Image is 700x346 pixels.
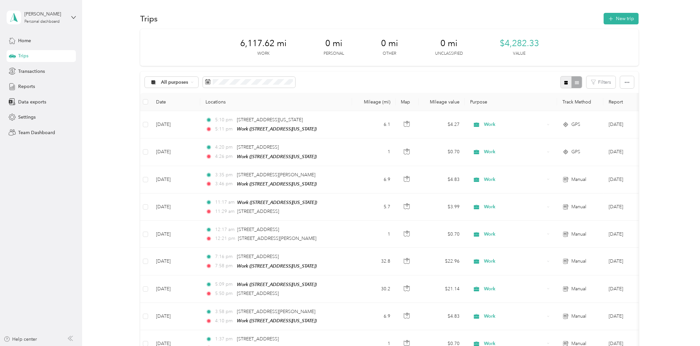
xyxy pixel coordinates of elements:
[513,51,525,57] p: Value
[18,37,31,44] span: Home
[484,148,545,156] span: Work
[603,166,663,193] td: Sep 2025
[240,38,287,49] span: 6,117.62 mi
[484,121,545,128] span: Work
[587,76,616,88] button: Filters
[352,93,396,111] th: Mileage (mi)
[215,308,234,315] span: 3:58 pm
[237,154,317,159] span: Work ([STREET_ADDRESS][US_STATE])
[352,138,396,166] td: 1
[396,93,419,111] th: Map
[215,226,235,233] span: 12:17 am
[238,227,279,232] span: [STREET_ADDRESS]
[215,262,234,270] span: 7:58 pm
[419,248,465,275] td: $22.96
[352,303,396,330] td: 6.9
[603,248,663,275] td: Aug 2025
[603,275,663,303] td: Aug 2025
[484,231,545,238] span: Work
[151,221,200,248] td: [DATE]
[484,285,545,293] span: Work
[571,231,586,238] span: Manual
[237,309,315,314] span: [STREET_ADDRESS][PERSON_NAME]
[215,208,235,215] span: 11:29 am
[215,171,234,179] span: 3:35 pm
[324,51,344,57] p: Personal
[215,144,234,151] span: 4:20 pm
[419,193,465,221] td: $3.99
[151,193,200,221] td: [DATE]
[215,281,234,288] span: 5:09 pm
[215,116,234,124] span: 5:10 pm
[237,263,317,269] span: Work ([STREET_ADDRESS][US_STATE])
[381,38,398,49] span: 0 mi
[237,181,317,187] span: Work ([STREET_ADDRESS][US_STATE])
[237,254,279,259] span: [STREET_ADDRESS]
[571,203,586,211] span: Manual
[352,248,396,275] td: 32.8
[151,93,200,111] th: Date
[18,114,36,121] span: Settings
[215,180,234,187] span: 3:46 pm
[151,138,200,166] td: [DATE]
[440,38,458,49] span: 0 mi
[571,313,586,320] span: Manual
[484,203,545,211] span: Work
[215,153,234,160] span: 4:26 pm
[237,291,279,296] span: [STREET_ADDRESS]
[571,285,586,293] span: Manual
[419,166,465,193] td: $4.83
[352,111,396,138] td: 6.1
[571,121,580,128] span: GPS
[571,258,586,265] span: Manual
[215,235,235,242] span: 12:21 pm
[18,129,55,136] span: Team Dashboard
[238,209,279,214] span: [STREET_ADDRESS]
[237,318,317,323] span: Work ([STREET_ADDRESS][US_STATE])
[419,138,465,166] td: $0.70
[603,193,663,221] td: Sep 2025
[571,148,580,156] span: GPS
[603,93,663,111] th: Report
[24,11,66,17] div: [PERSON_NAME]
[161,80,189,85] span: All purposes
[603,221,663,248] td: Sep 2025
[237,172,315,178] span: [STREET_ADDRESS][PERSON_NAME]
[257,51,270,57] p: Work
[571,176,586,183] span: Manual
[352,166,396,193] td: 6.9
[603,111,663,138] td: Sep 2025
[484,313,545,320] span: Work
[603,138,663,166] td: Sep 2025
[604,13,639,24] button: New trip
[151,275,200,303] td: [DATE]
[200,93,352,111] th: Locations
[325,38,342,49] span: 0 mi
[18,68,45,75] span: Transactions
[151,248,200,275] td: [DATE]
[18,52,28,59] span: Trips
[352,193,396,221] td: 5.7
[215,317,234,325] span: 4:10 pm
[24,20,60,24] div: Personal dashboard
[151,166,200,193] td: [DATE]
[215,335,234,343] span: 1:37 pm
[557,93,603,111] th: Track Method
[465,93,557,111] th: Purpose
[140,15,158,22] h1: Trips
[383,51,396,57] p: Other
[151,111,200,138] td: [DATE]
[237,126,317,131] span: Work ([STREET_ADDRESS][US_STATE])
[18,99,46,105] span: Data exports
[238,200,317,205] span: Work ([STREET_ADDRESS][US_STATE])
[238,236,317,241] span: [STREET_ADDRESS][PERSON_NAME]
[419,93,465,111] th: Mileage value
[419,221,465,248] td: $0.70
[484,176,545,183] span: Work
[215,126,234,133] span: 5:11 pm
[500,38,539,49] span: $4,282.33
[419,303,465,330] td: $4.83
[4,336,37,343] button: Help center
[484,258,545,265] span: Work
[663,309,700,346] iframe: Everlance-gr Chat Button Frame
